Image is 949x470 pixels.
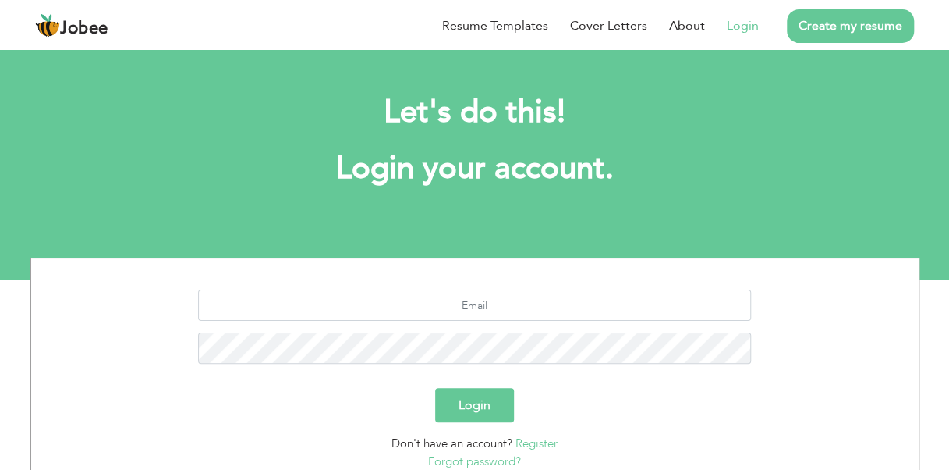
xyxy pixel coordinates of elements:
[60,20,108,37] span: Jobee
[787,9,914,43] a: Create my resume
[35,13,108,38] a: Jobee
[391,436,512,451] span: Don't have an account?
[54,92,896,133] h2: Let's do this!
[198,290,751,321] input: Email
[54,148,896,189] h1: Login your account.
[669,16,705,35] a: About
[428,454,521,469] a: Forgot password?
[35,13,60,38] img: jobee.io
[435,388,514,422] button: Login
[442,16,548,35] a: Resume Templates
[570,16,647,35] a: Cover Letters
[515,436,558,451] a: Register
[727,16,759,35] a: Login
